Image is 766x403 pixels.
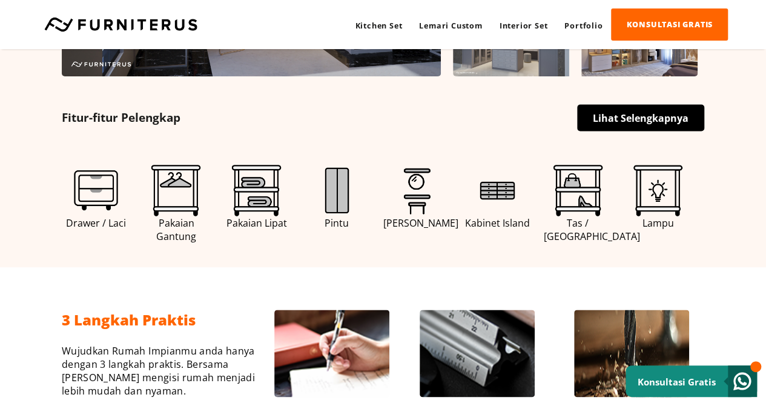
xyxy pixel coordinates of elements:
[577,104,704,131] a: Lihat Selengkapnya
[383,216,452,230] span: [PERSON_NAME]
[222,216,291,230] span: Pakaian Lipat
[463,216,532,230] span: Kabinet Island
[142,216,211,243] span: Pakaian Gantung
[303,216,371,230] span: Pintu
[150,165,202,216] img: Baju%20Gantung-01.png
[626,365,757,397] a: Konsultasi Gratis
[70,165,122,216] img: Drawer-01.png
[391,165,443,216] img: Meja%20Rias-01.png
[491,9,556,42] a: Interior Set
[411,9,490,42] a: Lemari Custom
[62,344,259,398] p: Wujudkan Rumah Impianmu anda hanya dengan 3 langkah praktis. Bersama [PERSON_NAME] mengisi rumah ...
[544,216,612,243] span: Tas / [GEOGRAPHIC_DATA]
[556,9,611,42] a: Portfolio
[231,165,282,216] img: Baju%20Lipat-01.png
[552,165,604,216] img: Tas%20Sepatu-01.png
[611,8,728,41] a: KONSULTASI GRATIS
[472,165,523,216] img: Island-01.png
[633,165,682,216] img: Lightning.png
[62,310,259,330] h2: 3 Langkah Praktis
[62,110,704,132] h5: Fitur-fitur Pelengkap
[346,9,411,42] a: Kitchen Set
[62,216,130,230] span: Drawer / Laci
[624,216,692,230] span: Lampu
[638,376,716,388] small: Konsultasi Gratis
[311,165,363,216] img: Jenis%20Pintu-01.png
